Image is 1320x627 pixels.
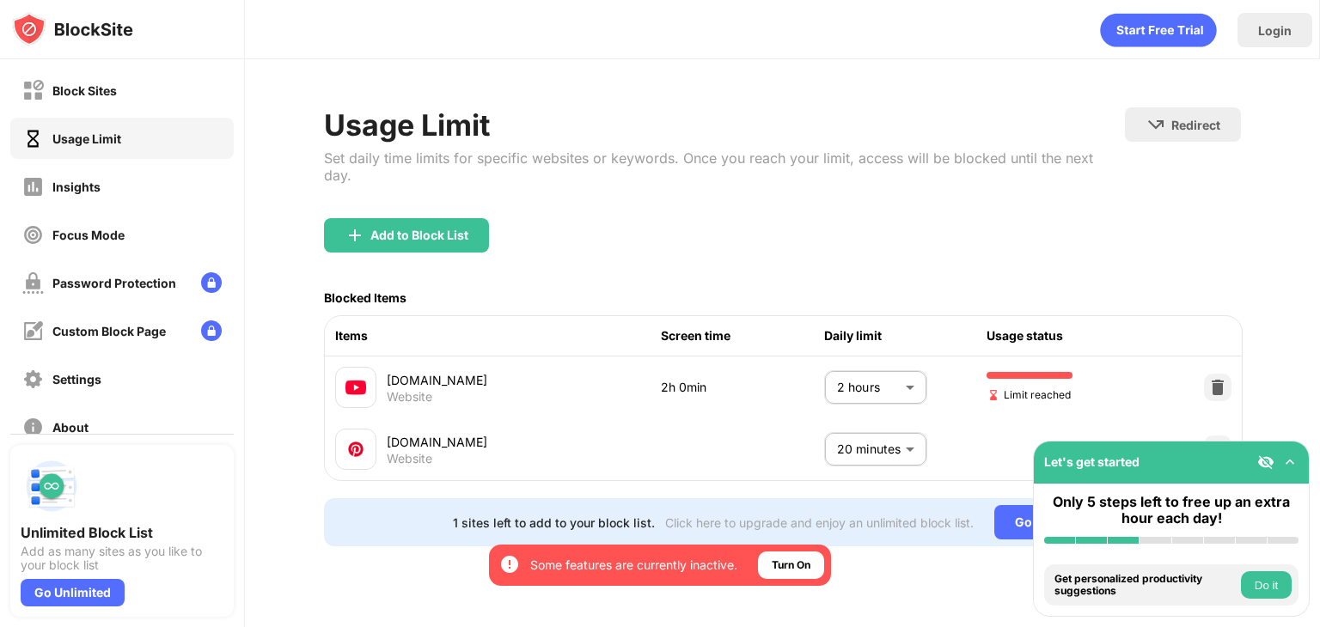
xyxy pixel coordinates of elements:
[994,505,1112,539] div: Go Unlimited
[21,545,223,572] div: Add as many sites as you like to your block list
[1257,454,1274,471] img: eye-not-visible.svg
[387,389,432,405] div: Website
[370,228,468,242] div: Add to Block List
[12,12,133,46] img: logo-blocksite.svg
[52,420,89,435] div: About
[335,326,661,345] div: Items
[1171,118,1220,132] div: Redirect
[22,417,44,438] img: about-off.svg
[661,378,824,397] div: 2h 0min
[837,378,899,397] p: 2 hours
[772,557,810,574] div: Turn On
[987,387,1071,403] span: Limit reached
[453,515,655,530] div: 1 sites left to add to your block list.
[22,272,44,294] img: password-protection-off.svg
[324,107,1125,143] div: Usage Limit
[665,515,974,530] div: Click here to upgrade and enjoy an unlimited block list.
[324,290,406,305] div: Blocked Items
[530,557,737,574] div: Some features are currently inactive.
[837,440,899,459] p: 20 minutes
[52,324,166,338] div: Custom Block Page
[1281,454,1299,471] img: omni-setup-toggle.svg
[345,439,366,460] img: favicons
[1100,13,1217,47] div: animation
[22,80,44,101] img: block-off.svg
[1054,573,1237,598] div: Get personalized productivity suggestions
[22,368,44,390] img: settings-off.svg
[21,579,125,606] div: Go Unlimited
[1241,571,1292,599] button: Do it
[987,326,1150,345] div: Usage status
[1044,494,1299,527] div: Only 5 steps left to free up an extra hour each day!
[387,451,432,466] div: Website
[52,372,101,387] div: Settings
[387,371,661,389] div: [DOMAIN_NAME]
[201,272,222,293] img: lock-menu.svg
[661,326,824,345] div: Screen time
[324,149,1125,184] div: Set daily time limits for specific websites or keywords. Once you reach your limit, access will b...
[22,128,44,149] img: time-usage-on.svg
[22,320,44,342] img: customize-block-page-off.svg
[499,554,520,575] img: error-circle-white.svg
[345,377,366,398] img: favicons
[824,326,987,345] div: Daily limit
[52,276,176,290] div: Password Protection
[1044,454,1140,469] div: Let's get started
[201,320,222,341] img: lock-menu.svg
[52,83,117,98] div: Block Sites
[22,224,44,246] img: focus-off.svg
[52,228,125,242] div: Focus Mode
[387,433,661,451] div: [DOMAIN_NAME]
[1258,23,1292,38] div: Login
[21,455,82,517] img: push-block-list.svg
[21,524,223,541] div: Unlimited Block List
[52,180,101,194] div: Insights
[22,176,44,198] img: insights-off.svg
[987,388,1000,402] img: hourglass-end.svg
[52,131,121,146] div: Usage Limit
